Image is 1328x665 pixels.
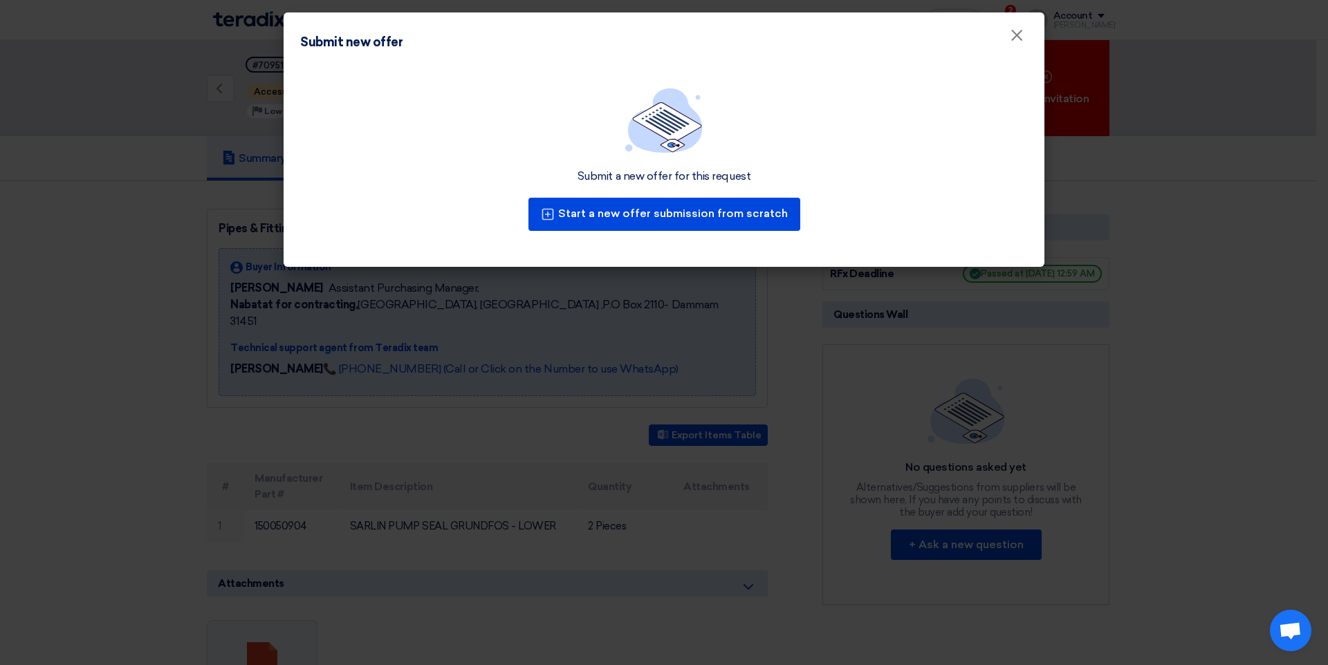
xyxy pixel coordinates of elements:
[578,169,750,184] div: Submit a new offer for this request
[625,88,703,153] img: empty_state_list.svg
[528,198,800,231] button: Start a new offer submission from scratch
[999,22,1035,50] button: Close
[300,33,403,52] div: Submit new offer
[1270,610,1311,651] a: Open chat
[1010,25,1024,53] span: ×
